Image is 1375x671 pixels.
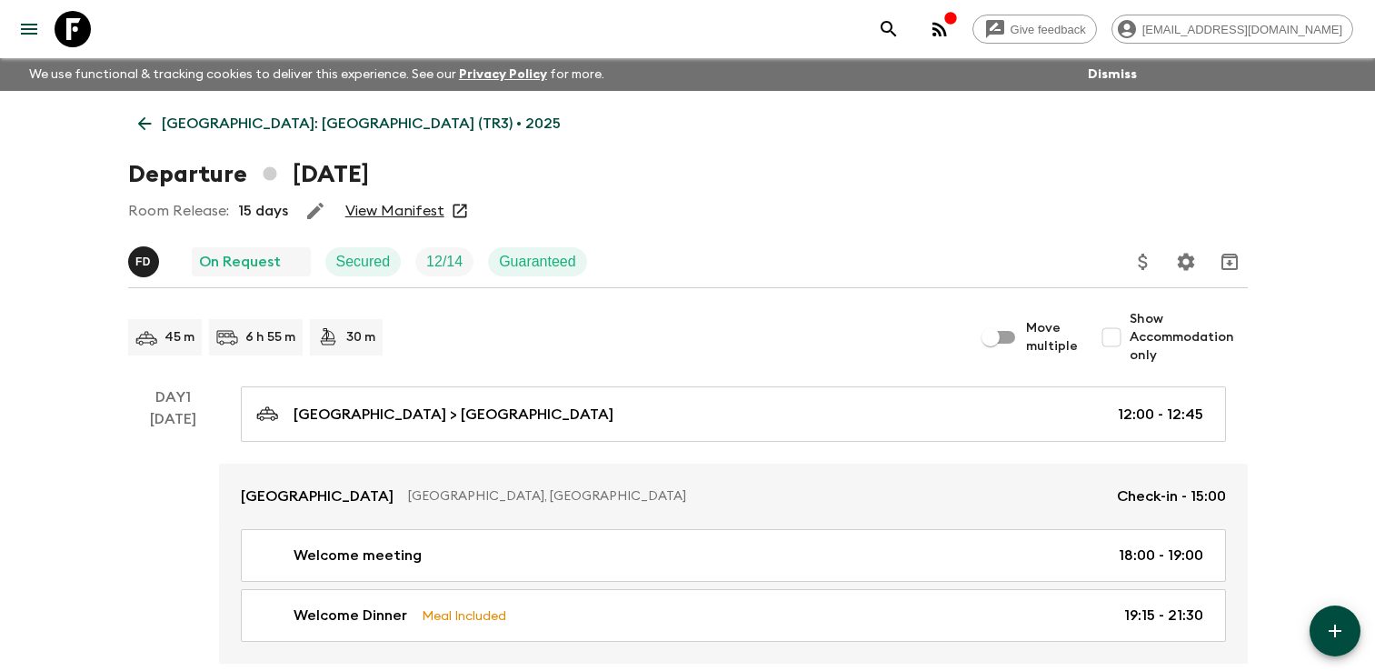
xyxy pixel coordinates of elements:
button: Update Price, Early Bird Discount and Costs [1125,244,1161,280]
p: Guaranteed [499,251,576,273]
a: Welcome meeting18:00 - 19:00 [241,529,1226,582]
div: Secured [325,247,402,276]
div: [EMAIL_ADDRESS][DOMAIN_NAME] [1111,15,1353,44]
button: FD [128,246,163,277]
button: Archive (Completed, Cancelled or Unsynced Departures only) [1211,244,1248,280]
a: [GEOGRAPHIC_DATA]: [GEOGRAPHIC_DATA] (TR3) • 2025 [128,105,571,142]
p: [GEOGRAPHIC_DATA] > [GEOGRAPHIC_DATA] [294,404,613,426]
p: 18:00 - 19:00 [1119,545,1203,566]
p: 12:00 - 12:45 [1118,404,1203,426]
button: Dismiss [1083,62,1141,87]
p: Meal Included [422,606,506,626]
button: menu [11,11,47,47]
p: Room Release: [128,200,229,222]
button: search adventures [871,11,907,47]
p: [GEOGRAPHIC_DATA] [241,486,394,507]
h1: Departure [DATE] [128,156,369,193]
a: [GEOGRAPHIC_DATA] > [GEOGRAPHIC_DATA]12:00 - 12:45 [241,386,1226,442]
p: 45 m [164,328,194,346]
span: Move multiple [1026,319,1079,356]
p: 19:15 - 21:30 [1124,605,1203,626]
span: [EMAIL_ADDRESS][DOMAIN_NAME] [1132,23,1352,36]
p: Welcome meeting [294,545,422,566]
a: [GEOGRAPHIC_DATA][GEOGRAPHIC_DATA], [GEOGRAPHIC_DATA]Check-in - 15:00 [219,464,1248,529]
div: [DATE] [150,408,196,664]
a: View Manifest [345,202,444,220]
a: Privacy Policy [459,68,547,81]
span: Fatih Develi [128,252,163,266]
p: 6 h 55 m [245,328,295,346]
div: Trip Fill [415,247,473,276]
p: We use functional & tracking cookies to deliver this experience. See our for more. [22,58,612,91]
p: 15 days [238,200,288,222]
p: [GEOGRAPHIC_DATA], [GEOGRAPHIC_DATA] [408,487,1102,506]
p: Day 1 [128,386,219,408]
span: Give feedback [1001,23,1096,36]
p: On Request [199,251,281,273]
p: [GEOGRAPHIC_DATA]: [GEOGRAPHIC_DATA] (TR3) • 2025 [162,113,561,135]
p: 30 m [346,328,375,346]
p: F D [135,255,151,269]
button: Settings [1168,244,1204,280]
p: 12 / 14 [426,251,463,273]
a: Give feedback [972,15,1097,44]
p: Secured [336,251,391,273]
a: Welcome DinnerMeal Included19:15 - 21:30 [241,589,1226,642]
span: Show Accommodation only [1130,310,1248,365]
p: Check-in - 15:00 [1117,486,1226,507]
p: Welcome Dinner [294,605,407,626]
